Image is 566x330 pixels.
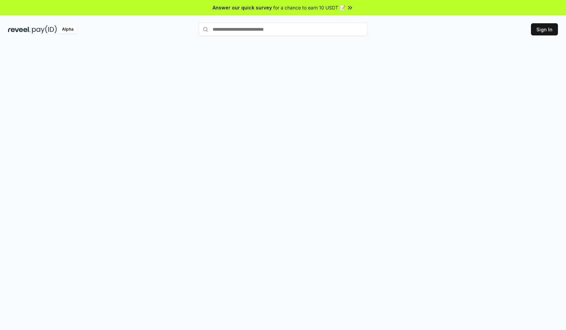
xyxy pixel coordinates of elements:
[531,23,558,35] button: Sign In
[8,25,31,34] img: reveel_dark
[58,25,77,34] div: Alpha
[32,25,57,34] img: pay_id
[213,4,272,11] span: Answer our quick survey
[273,4,345,11] span: for a chance to earn 10 USDT 📝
